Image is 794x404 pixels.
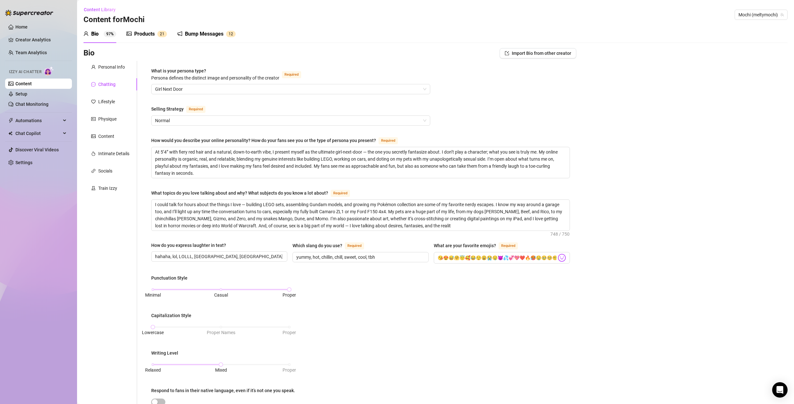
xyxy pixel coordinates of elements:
span: 2 [231,32,233,36]
span: link [91,169,96,173]
div: Respond to fans in their native language, even if it’s not one you speak. [151,387,295,394]
div: What topics do you love talking about and why? What subjects do you know a lot about? [151,189,328,197]
span: fire [91,151,96,156]
div: How would you describe your online personality? How do your fans see you or the type of persona y... [151,137,376,144]
span: Chat Copilot [15,128,61,139]
span: Izzy AI Chatter [9,69,41,75]
span: Required [345,242,364,249]
textarea: What topics do you love talking about and why? What subjects do you know a lot about? [152,200,570,231]
a: Setup [15,91,27,97]
sup: 12 [226,31,236,37]
label: Capitalization Style [151,312,196,319]
span: Minimal [145,292,161,298]
button: Import Bio from other creator [500,48,576,58]
sup: 97% [104,31,116,37]
span: message [91,82,96,87]
div: Open Intercom Messenger [772,382,788,398]
div: What are your favorite emojis? [434,242,496,249]
label: Which slang do you use? [292,242,371,249]
span: Proper [283,330,296,335]
textarea: How would you describe your online personality? How do your fans see you or the type of persona y... [152,147,570,178]
span: Required [331,190,350,197]
a: Chat Monitoring [15,102,48,107]
span: Mixed [215,367,227,373]
span: 1 [162,32,164,36]
div: Physique [98,115,117,122]
div: Chatting [98,81,116,88]
div: Personal Info [98,63,125,71]
div: Writing Level [151,349,178,357]
span: Proper Names [207,330,235,335]
h3: Bio [83,48,95,58]
span: import [505,51,509,55]
label: Writing Level [151,349,183,357]
label: Respond to fans in their native language, even if it’s not one you speak. [151,387,300,394]
label: Selling Strategy [151,105,213,113]
span: Required [186,106,205,113]
span: Lowercase [142,330,164,335]
div: Lifestyle [98,98,115,105]
span: 2 [160,32,162,36]
div: How do you express laughter in text? [151,242,226,249]
input: What are your favorite emojis? [438,254,556,262]
span: Casual [214,292,228,298]
span: heart [91,99,96,104]
span: Required [379,137,398,144]
span: user [83,31,89,36]
span: Relaxed [145,367,161,373]
span: Import Bio from other creator [512,51,571,56]
div: Selling Strategy [151,105,184,113]
div: Which slang do you use? [292,242,342,249]
div: Content [98,133,114,140]
span: Content Library [84,7,116,12]
span: What is your persona type? [151,68,279,80]
div: Intimate Details [98,150,129,157]
span: experiment [91,186,96,190]
span: notification [177,31,182,36]
span: Proper [283,367,296,373]
span: 1 [229,32,231,36]
a: Team Analytics [15,50,47,55]
div: Train Izzy [98,185,117,192]
span: Mochi (meltymochi) [738,10,784,20]
input: How do you express laughter in text? [155,253,282,260]
span: Persona defines the distinct image and personality of the creator [151,75,279,80]
a: Discover Viral Videos [15,147,59,152]
div: Punctuation Style [151,274,188,282]
span: thunderbolt [8,118,13,123]
span: Proper [283,292,296,298]
img: svg%3e [558,254,566,262]
span: team [780,13,784,17]
span: Normal [155,116,426,125]
span: user [91,65,96,69]
div: Bump Messages [185,30,223,38]
img: logo-BBDzfeDw.svg [5,10,53,16]
span: picture [91,134,96,139]
a: Content [15,81,32,86]
div: Products [134,30,155,38]
span: Required [499,242,518,249]
h3: Content for Mochi [83,15,144,25]
div: Bio [91,30,99,38]
label: How do you express laughter in text? [151,242,231,249]
label: What topics do you love talking about and why? What subjects do you know a lot about? [151,189,357,197]
div: Socials [98,167,112,174]
span: idcard [91,117,96,121]
a: Settings [15,160,32,165]
label: Punctuation Style [151,274,192,282]
label: What are your favorite emojis? [434,242,525,249]
img: Chat Copilot [8,131,13,136]
label: How would you describe your online personality? How do your fans see you or the type of persona y... [151,137,405,144]
span: Required [282,71,301,78]
span: Automations [15,115,61,126]
div: Capitalization Style [151,312,191,319]
button: Content Library [83,4,121,15]
span: picture [127,31,132,36]
img: AI Chatter [44,66,54,76]
sup: 21 [157,31,167,37]
a: Home [15,24,28,29]
span: Girl Next Door [155,84,426,94]
input: Which slang do you use? [296,254,423,261]
a: Creator Analytics [15,35,67,45]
